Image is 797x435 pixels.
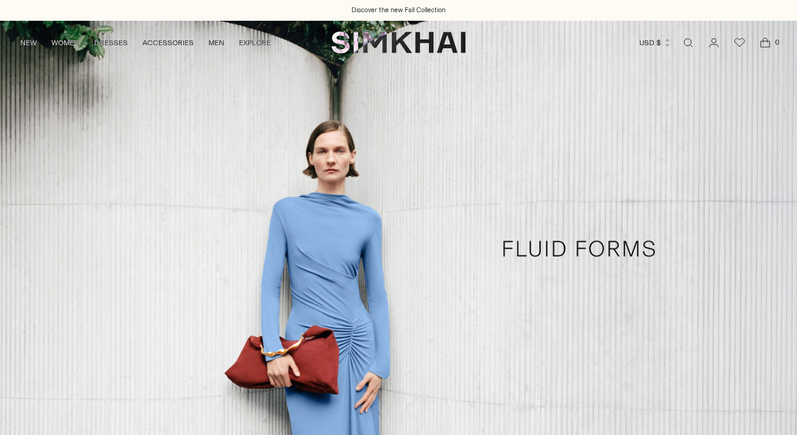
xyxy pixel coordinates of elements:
[702,31,726,55] a: Go to the account page
[639,29,672,56] button: USD $
[51,29,79,56] a: WOMEN
[753,31,777,55] a: Open cart modal
[676,31,700,55] a: Open search modal
[727,31,752,55] a: Wishlist
[208,29,224,56] a: MEN
[771,37,782,48] span: 0
[94,29,128,56] a: DRESSES
[331,31,466,54] a: SIMKHAI
[351,5,446,15] a: Discover the new Fall Collection
[20,29,37,56] a: NEW
[142,29,194,56] a: ACCESSORIES
[239,29,271,56] a: EXPLORE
